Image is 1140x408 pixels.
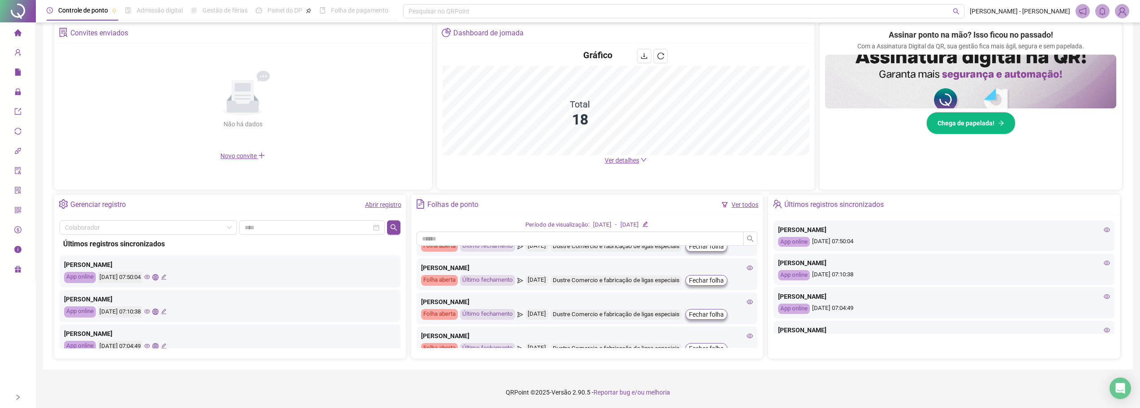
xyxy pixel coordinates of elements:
div: [DATE] [525,309,548,320]
h4: Gráfico [583,49,612,61]
div: [PERSON_NAME] [64,294,396,304]
div: [DATE] 07:50:04 [98,272,142,283]
a: Ver todos [731,201,758,208]
span: search [747,235,754,242]
div: - [615,220,617,230]
div: Período de visualização: [525,220,589,230]
button: Fechar folha [685,343,727,354]
button: Fechar folha [685,241,727,252]
span: Chega de papelada! [938,118,994,128]
span: team [773,199,782,209]
span: Ver detalhes [605,157,639,164]
span: Folha de pagamento [331,7,388,14]
div: Open Intercom Messenger [1110,378,1131,399]
span: notification [1079,7,1087,15]
span: file [14,64,22,82]
span: pie-chart [442,28,451,37]
span: eye [747,333,753,339]
span: eye [144,309,150,314]
span: user-add [14,45,22,63]
div: [DATE] 07:10:38 [98,306,142,318]
span: Painel do DP [267,7,302,14]
div: App online [64,272,96,283]
span: global [152,343,158,349]
span: eye [747,265,753,271]
span: right [15,394,21,400]
span: dollar [14,222,22,240]
div: App online [778,237,810,247]
div: Não há dados [202,119,284,129]
img: banner%2F02c71560-61a6-44d4-94b9-c8ab97240462.png [825,55,1116,108]
span: clock-circle [47,7,53,13]
div: Folha aberta [421,275,458,286]
span: eye [1104,327,1110,333]
span: sync [14,124,22,142]
a: Ver detalhes down [605,157,647,164]
div: Gerenciar registro [70,197,126,212]
div: [DATE] [525,343,548,354]
span: file-done [125,7,131,13]
div: Últimos registros sincronizados [63,238,397,249]
span: send [517,241,523,252]
div: [DATE] 07:10:38 [778,270,1110,280]
h2: Assinar ponto na mão? Isso ficou no passado! [889,29,1053,41]
div: App online [778,304,810,314]
span: bell [1098,7,1106,15]
div: Dustre Comercio e fabricação de ligas especiais [551,275,682,286]
div: Dustre Comercio e fabricação de ligas especiais [551,241,682,252]
span: send [517,309,523,320]
span: edit [642,221,648,227]
div: [PERSON_NAME] [778,292,1110,301]
span: file-text [416,199,425,209]
div: Folha aberta [421,343,458,354]
span: search [390,224,397,231]
div: [DATE] 07:04:49 [98,341,142,352]
span: lock [14,84,22,102]
span: pushpin [112,8,117,13]
div: [DATE] 07:04:49 [778,304,1110,314]
div: [PERSON_NAME] [778,225,1110,235]
span: Gestão de férias [202,7,248,14]
span: eye [1104,227,1110,233]
div: App online [64,341,96,352]
span: eye [1104,293,1110,300]
div: [DATE] [593,220,611,230]
div: [PERSON_NAME] [421,331,753,341]
span: download [641,52,648,60]
img: 70268 [1115,4,1129,18]
span: info-circle [14,242,22,260]
span: pushpin [306,8,311,13]
div: [DATE] [525,275,548,286]
span: Fechar folha [689,275,724,285]
div: [PERSON_NAME] [64,329,396,339]
a: Abrir registro [365,201,401,208]
span: setting [59,199,68,209]
div: [PERSON_NAME] [64,260,396,270]
span: eye [144,274,150,280]
div: [DATE] [525,241,548,252]
div: Dashboard de jornada [453,26,524,41]
span: Fechar folha [689,241,724,251]
div: Convites enviados [70,26,128,41]
div: [PERSON_NAME] [778,258,1110,268]
div: Último fechamento [460,309,515,320]
button: Fechar folha [685,275,727,286]
div: Último fechamento [460,343,515,354]
span: gift [14,262,22,279]
span: Reportar bug e/ou melhoria [594,389,670,396]
span: export [14,104,22,122]
div: [DATE] [620,220,639,230]
footer: QRPoint © 2025 - 2.90.5 - [36,377,1140,408]
span: search [953,8,959,15]
div: Último fechamento [460,241,515,252]
div: Último fechamento [460,275,515,286]
span: api [14,143,22,161]
span: Admissão digital [137,7,183,14]
span: solution [59,28,68,37]
span: Fechar folha [689,309,724,319]
span: down [641,157,647,163]
p: Com a Assinatura Digital da QR, sua gestão fica mais ágil, segura e sem papelada. [857,41,1084,51]
span: edit [161,343,167,349]
span: solution [14,183,22,201]
button: Fechar folha [685,309,727,320]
